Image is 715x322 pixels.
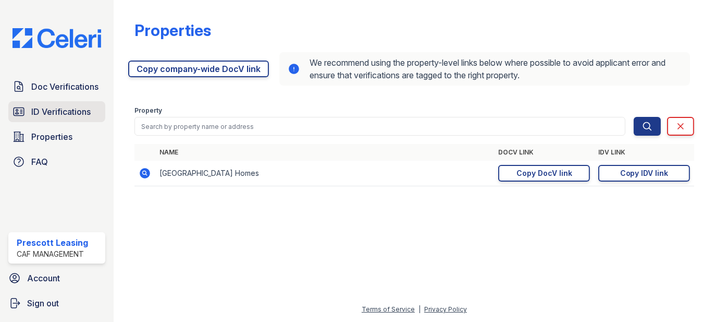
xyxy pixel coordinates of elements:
[31,80,98,93] span: Doc Verifications
[4,293,109,314] a: Sign out
[516,168,572,178] div: Copy DocV link
[8,151,105,172] a: FAQ
[134,21,211,40] div: Properties
[362,305,415,313] a: Terms of Service
[4,28,109,48] img: CE_Logo_Blue-a8612792a0a2168367f1c8372b55b34899dd931a85d93a1a3d3e32e68fde9ad4.png
[498,165,590,182] a: Copy DocV link
[17,249,88,259] div: CAF Management
[27,297,59,309] span: Sign out
[155,144,494,161] th: Name
[279,52,690,86] div: We recommend using the property-level links below where possible to avoid applicant error and ens...
[598,165,690,182] a: Copy IDV link
[31,105,91,118] span: ID Verifications
[31,156,48,168] span: FAQ
[128,61,269,77] a: Copy company-wide DocV link
[424,305,467,313] a: Privacy Policy
[8,76,105,97] a: Doc Verifications
[418,305,421,313] div: |
[594,144,694,161] th: IDV Link
[494,144,594,161] th: DocV Link
[17,236,88,249] div: Prescott Leasing
[8,101,105,122] a: ID Verifications
[134,117,625,136] input: Search by property name or address
[27,272,60,284] span: Account
[155,161,494,186] td: [GEOGRAPHIC_DATA] Homes
[134,106,162,115] label: Property
[31,130,72,143] span: Properties
[4,268,109,289] a: Account
[8,126,105,147] a: Properties
[620,168,669,178] div: Copy IDV link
